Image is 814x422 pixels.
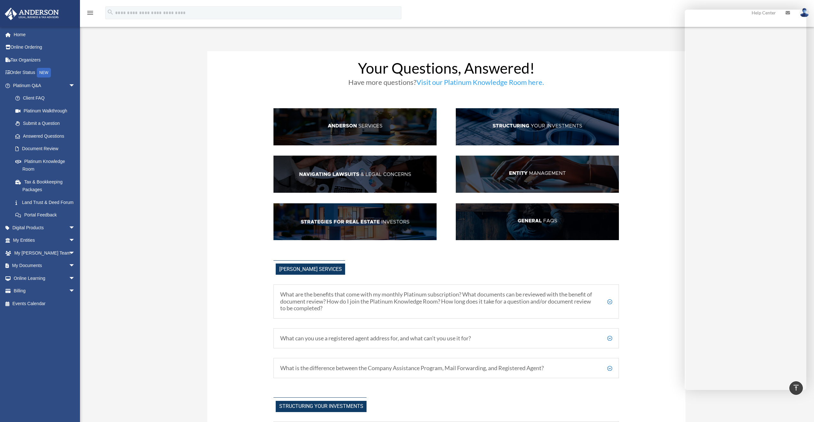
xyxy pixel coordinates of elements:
img: User Pic [800,8,809,17]
span: arrow_drop_down [69,234,82,247]
div: NEW [37,68,51,77]
a: Portal Feedback [9,209,85,222]
h5: What are the benefits that come with my monthly Platinum subscription? What documents can be revi... [280,291,612,312]
h3: Have more questions? [273,79,619,89]
a: Submit a Question [9,117,85,130]
img: EntManag_hdr [456,156,619,193]
a: Billingarrow_drop_down [4,285,85,297]
a: Home [4,28,85,41]
img: NavLaw_hdr [273,156,437,193]
a: Online Ordering [4,41,85,54]
h5: What is the difference between the Company Assistance Program, Mail Forwarding, and Registered Ag... [280,365,612,372]
a: menu [86,11,94,17]
a: Tax & Bookkeeping Packages [9,175,85,196]
a: Answered Questions [9,130,85,142]
span: arrow_drop_down [69,221,82,234]
a: Client FAQ [9,92,82,105]
span: arrow_drop_down [69,79,82,92]
h5: What can you use a registered agent address for, and what can’t you use it for? [280,335,612,342]
a: Online Learningarrow_drop_down [4,272,85,285]
img: AndServ_hdr [273,108,437,145]
span: arrow_drop_down [69,247,82,260]
a: Tax Organizers [4,53,85,66]
img: StructInv_hdr [456,108,619,145]
a: Events Calendar [4,297,85,310]
a: My [PERSON_NAME] Teamarrow_drop_down [4,247,85,259]
span: arrow_drop_down [69,259,82,272]
iframe: Chat Window [685,10,806,390]
a: Land Trust & Deed Forum [9,196,85,209]
img: GenFAQ_hdr [456,203,619,240]
span: [PERSON_NAME] Services [276,264,345,275]
i: menu [86,9,94,17]
a: Platinum Walkthrough [9,104,85,117]
span: Structuring Your investments [276,401,367,412]
img: StratsRE_hdr [273,203,437,240]
a: My Documentsarrow_drop_down [4,259,85,272]
a: Platinum Knowledge Room [9,155,85,175]
a: Visit our Platinum Knowledge Room here. [416,78,544,90]
h1: Your Questions, Answered! [273,61,619,79]
span: arrow_drop_down [69,285,82,298]
span: arrow_drop_down [69,272,82,285]
a: Order StatusNEW [4,66,85,79]
img: Anderson Advisors Platinum Portal [3,8,61,20]
a: Digital Productsarrow_drop_down [4,221,85,234]
i: search [107,9,114,16]
a: Platinum Q&Aarrow_drop_down [4,79,85,92]
a: My Entitiesarrow_drop_down [4,234,85,247]
a: Document Review [9,142,85,155]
